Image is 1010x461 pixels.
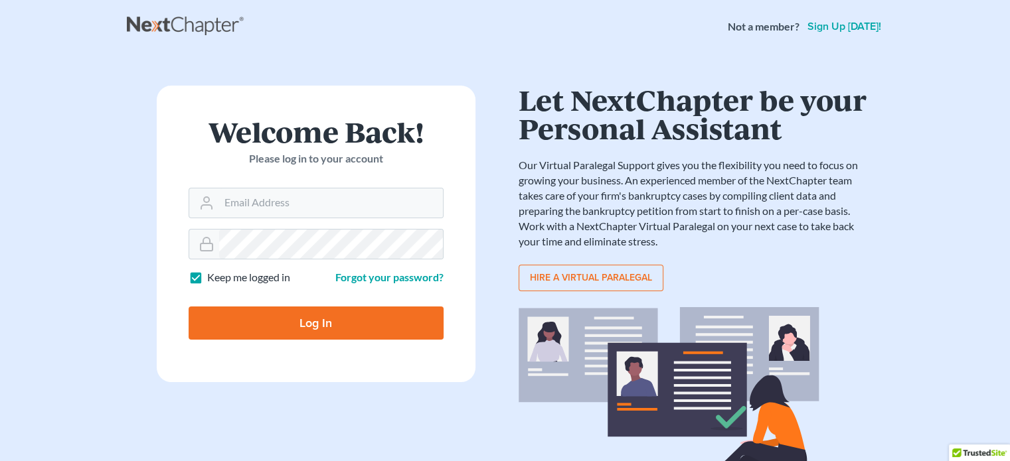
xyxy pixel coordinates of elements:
[519,158,871,249] p: Our Virtual Paralegal Support gives you the flexibility you need to focus on growing your busines...
[728,19,800,34] strong: Not a member?
[805,21,884,32] a: Sign up [DATE]!
[335,271,444,283] a: Forgot your password?
[189,151,444,166] p: Please log in to your account
[189,117,444,146] h1: Welcome Back!
[207,270,290,285] label: Keep me logged in
[189,306,444,340] input: Log In
[519,265,663,291] a: Hire a virtual paralegal
[219,188,443,218] input: Email Address
[519,86,871,142] h1: Let NextChapter be your Personal Assistant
